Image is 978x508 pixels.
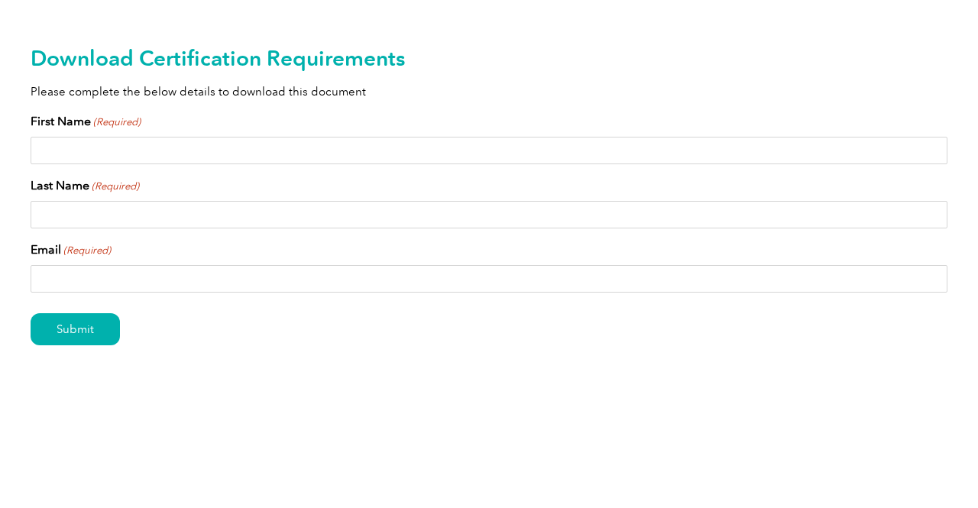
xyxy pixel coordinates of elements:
[31,83,947,100] p: Please complete the below details to download this document
[31,313,120,345] input: Submit
[31,112,141,131] label: First Name
[91,179,140,194] span: (Required)
[31,46,947,70] h2: Download Certification Requirements
[31,176,139,195] label: Last Name
[63,243,112,258] span: (Required)
[92,115,141,130] span: (Required)
[31,241,111,259] label: Email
